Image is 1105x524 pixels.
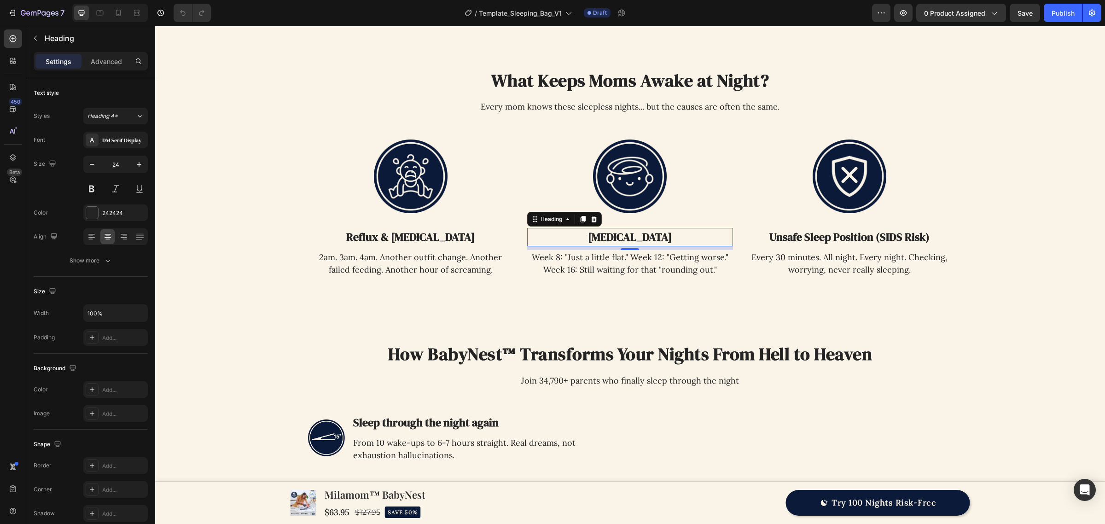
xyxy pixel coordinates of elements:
div: Align [34,231,59,243]
p: Heading [45,33,144,44]
h3: Sleep through the night again [197,388,461,406]
div: Add... [102,334,145,342]
div: Undo/Redo [174,4,211,22]
div: $127.95 [199,481,226,492]
span: / [475,8,477,18]
div: Publish [1052,8,1075,18]
p: Join 34,790+ parents who finally sleep through the night [299,349,651,361]
div: Font [34,136,45,144]
div: Heading [384,189,409,198]
p: 7 [60,7,64,18]
div: Background [34,362,78,375]
div: Add... [102,386,145,394]
div: Show more [70,256,112,265]
button: Save [1010,4,1040,22]
h3: Unsafe Sleep Position (SIDS Risk) [592,202,797,221]
div: Beta [7,169,22,176]
div: Open Intercom Messenger [1074,479,1096,501]
p: From 10 wake-ups to 6-7 hours straight. Real dreams, not exhaustion hallucinations. [198,411,460,436]
span: Template_Sleeping_Bag_V1 [479,8,562,18]
div: Color [34,209,48,217]
h3: [MEDICAL_DATA] [372,202,578,221]
div: Shape [34,438,63,451]
div: Corner [34,485,52,494]
h3: Feed without the aftermath [197,451,461,470]
h3: Reflux & [MEDICAL_DATA] [153,202,359,221]
div: 242424 [102,209,145,217]
iframe: Design area [155,26,1105,524]
p: 2am. 3am. 4am. Another outfit change. Another failed feeding. Another hour of screaming. [154,225,358,250]
h2: How BabyNest™ Transforms Your Nights From Hell to Heaven [153,317,797,340]
div: DM Serif Display [102,136,145,145]
div: Padding [34,333,55,342]
div: Border [34,461,52,470]
button: Show more [34,252,148,269]
div: Size [34,285,58,298]
input: Auto [84,305,147,321]
p: Advanced [91,57,122,66]
p: Every mom knows these sleepless nights... but the causes are often the same. [299,75,651,87]
div: Image [34,409,50,418]
div: Try 100 Nights Risk-Free [676,470,781,484]
div: Color [34,385,48,394]
div: $63.95 [169,480,195,493]
div: Add... [102,410,145,418]
div: 450 [9,98,22,105]
span: Save [1018,9,1033,17]
div: Size [34,158,58,170]
button: Heading 4* [83,108,148,124]
button: 0 product assigned [916,4,1006,22]
img: Alt Image [153,394,190,431]
div: Add... [102,486,145,494]
p: SAVE 50% [233,482,263,492]
img: Alt Image [657,114,731,187]
div: Text style [34,89,59,97]
p: Every 30 minutes. All night. Every night. Checking, worrying, never really sleeping. [593,225,797,250]
div: Styles [34,112,50,120]
h1: Milamom™ BabyNest [169,461,416,477]
div: Add... [102,462,145,470]
div: Add... [102,510,145,518]
button: Try 100 Nights Risk-Free [631,464,815,490]
img: Alt Image [438,114,512,187]
p: Week 8: "Just a little flat." Week 12: "Getting worse." Week 16: Still waiting for that "rounding... [373,225,577,250]
div: Width [34,309,49,317]
p: Settings [46,57,71,66]
button: Publish [1044,4,1082,22]
span: Heading 4* [87,112,118,120]
span: Draft [593,9,607,17]
button: 7 [4,4,69,22]
img: Alt Image [219,114,292,187]
span: 0 product assigned [924,8,985,18]
div: Shadow [34,509,55,518]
